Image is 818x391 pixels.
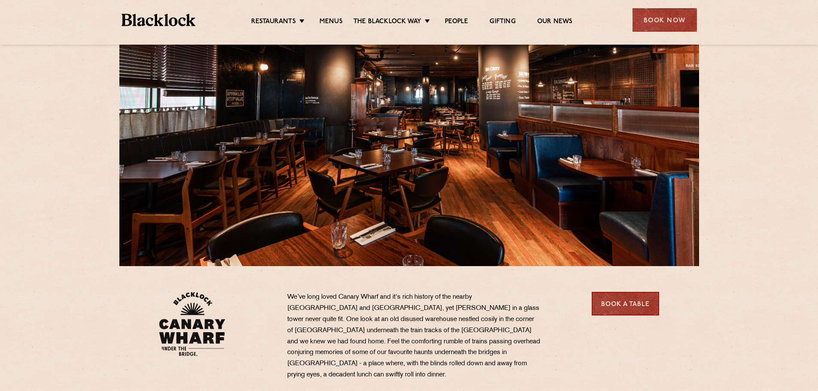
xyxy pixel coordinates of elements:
[319,18,343,27] a: Menus
[633,8,697,32] div: Book Now
[537,18,573,27] a: Our News
[592,292,659,315] a: Book a Table
[122,14,196,26] img: BL_Textured_Logo-footer-cropped.svg
[490,18,515,27] a: Gifting
[251,18,296,27] a: Restaurants
[445,18,468,27] a: People
[159,292,225,356] img: BL_CW_Logo_Website.svg
[353,18,421,27] a: The Blacklock Way
[287,292,541,381] p: We’ve long loved Canary Wharf and it's rich history of the nearby [GEOGRAPHIC_DATA] and [GEOGRAPH...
